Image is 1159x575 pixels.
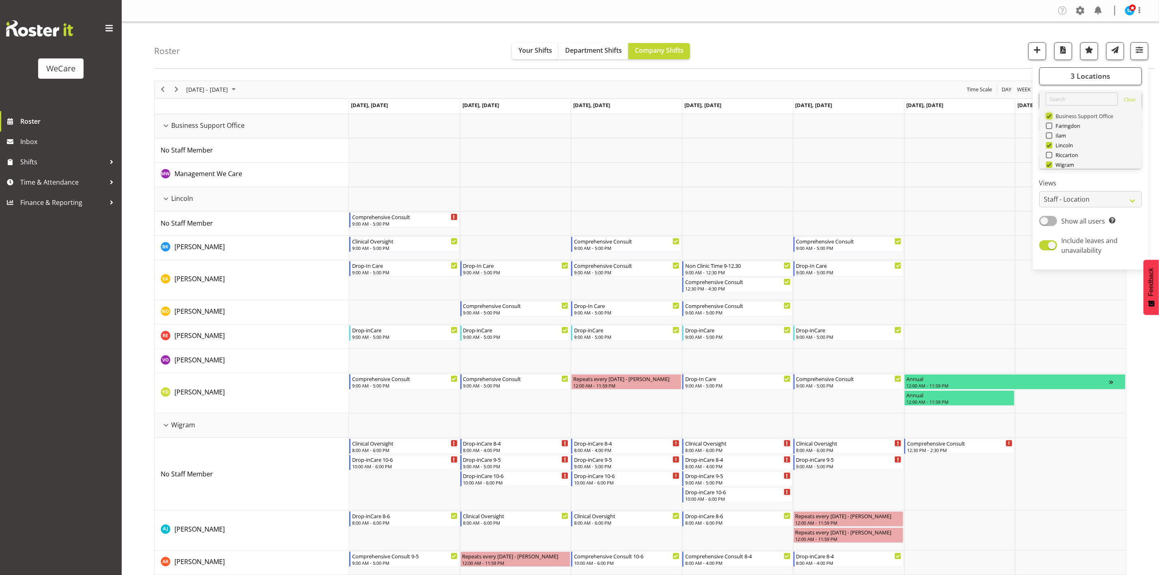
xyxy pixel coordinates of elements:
[463,455,569,463] div: Drop-inCare 9-5
[352,463,458,469] div: 10:00 AM - 6:00 PM
[1062,236,1118,255] span: Include leaves and unavailability
[174,169,242,179] a: Management We Care
[793,528,904,543] div: AJ Jones"s event - Repeats every friday - AJ Jones Begin From Friday, September 5, 2025 at 12:00:...
[462,552,569,560] div: Repeats every [DATE] - [PERSON_NAME]
[46,62,75,75] div: WeCare
[349,551,460,567] div: Andrea Ramirez"s event - Comprehensive Consult 9-5 Begin From Monday, September 1, 2025 at 9:00:0...
[352,334,458,340] div: 9:00 AM - 5:00 PM
[155,138,349,163] td: No Staff Member resource
[574,560,679,566] div: 10:00 AM - 6:00 PM
[574,326,679,334] div: Drop-inCare
[174,557,225,566] a: [PERSON_NAME]
[574,334,679,340] div: 9:00 AM - 5:00 PM
[685,326,791,334] div: Drop-inCare
[1124,96,1136,106] a: Clear
[1144,260,1159,315] button: Feedback - Show survey
[796,334,902,340] div: 9:00 AM - 5:00 PM
[685,261,791,269] div: Non Clinic Time 9-12.30
[793,261,904,276] div: Ena Advincula"s event - Drop-In Care Begin From Friday, September 5, 2025 at 9:00:00 AM GMT+12:00...
[793,237,904,252] div: Brian Ko"s event - Comprehensive Consult Begin From Friday, September 5, 2025 at 9:00:00 AM GMT+1...
[1080,42,1098,60] button: Highlight an important date within the roster.
[170,81,183,98] div: next period
[155,211,349,236] td: No Staff Member resource
[174,242,225,252] a: [PERSON_NAME]
[684,101,721,109] span: [DATE], [DATE]
[352,519,458,526] div: 8:00 AM - 6:00 PM
[463,463,569,469] div: 9:00 AM - 5:00 PM
[793,511,904,527] div: AJ Jones"s event - Repeats every friday - AJ Jones Begin From Friday, September 5, 2025 at 12:00:...
[349,455,460,470] div: No Staff Member"s event - Drop-inCare 10-6 Begin From Monday, September 1, 2025 at 10:00:00 AM GM...
[351,101,388,109] span: [DATE], [DATE]
[463,301,569,310] div: Comprehensive Consult
[155,187,349,211] td: Lincoln resource
[174,242,225,251] span: [PERSON_NAME]
[349,511,460,527] div: AJ Jones"s event - Drop-inCare 8-6 Begin From Monday, September 1, 2025 at 8:00:00 AM GMT+12:00 E...
[685,375,791,383] div: Drop-In Care
[174,525,225,534] span: [PERSON_NAME]
[793,439,904,454] div: No Staff Member"s event - Clinical Oversight Begin From Friday, September 5, 2025 at 8:00:00 AM G...
[155,163,349,187] td: Management We Care resource
[463,382,569,389] div: 9:00 AM - 5:00 PM
[793,551,904,567] div: Andrea Ramirez"s event - Drop-inCare 8-4 Begin From Friday, September 5, 2025 at 8:00:00 AM GMT+1...
[463,519,569,526] div: 8:00 AM - 6:00 PM
[907,101,944,109] span: [DATE], [DATE]
[1106,42,1124,60] button: Send a list of all shifts for the selected filtered period to all rostered employees.
[155,300,349,325] td: Natasha Ottley resource
[463,309,569,316] div: 9:00 AM - 5:00 PM
[796,463,902,469] div: 9:00 AM - 5:00 PM
[174,331,225,340] a: [PERSON_NAME]
[512,43,559,59] button: Your Shifts
[352,375,458,383] div: Comprehensive Consult
[1054,42,1072,60] button: Download a PDF of the roster according to the set date range.
[20,156,105,168] span: Shifts
[1062,217,1105,226] span: Show all users
[174,307,225,316] span: [PERSON_NAME]
[796,519,902,526] div: 12:00 AM - 11:59 PM
[349,374,460,390] div: Yvonne Denny"s event - Comprehensive Consult Begin From Monday, September 1, 2025 at 9:00:00 AM G...
[682,455,793,470] div: No Staff Member"s event - Drop-inCare 8-4 Begin From Thursday, September 4, 2025 at 8:00:00 AM GM...
[460,374,571,390] div: Yvonne Denny"s event - Comprehensive Consult Begin From Tuesday, September 2, 2025 at 9:00:00 AM ...
[463,334,569,340] div: 9:00 AM - 5:00 PM
[352,447,458,453] div: 8:00 AM - 6:00 PM
[574,512,679,520] div: Clinical Oversight
[174,387,225,397] a: [PERSON_NAME]
[796,447,902,453] div: 8:00 AM - 6:00 PM
[463,479,569,486] div: 10:00 AM - 6:00 PM
[463,269,569,276] div: 9:00 AM - 5:00 PM
[685,552,791,560] div: Comprehensive Consult 8-4
[574,479,679,486] div: 10:00 AM - 6:00 PM
[574,245,679,251] div: 9:00 AM - 5:00 PM
[157,84,168,95] button: Previous
[1016,84,1032,95] span: Week
[682,301,793,317] div: Natasha Ottley"s event - Comprehensive Consult Begin From Thursday, September 4, 2025 at 9:00:00 ...
[571,439,682,454] div: No Staff Member"s event - Drop-inCare 8-4 Begin From Wednesday, September 3, 2025 at 8:00:00 AM G...
[574,309,679,316] div: 9:00 AM - 5:00 PM
[460,261,571,276] div: Ena Advincula"s event - Drop-In Care Begin From Tuesday, September 2, 2025 at 9:00:00 AM GMT+12:0...
[796,512,902,520] div: Repeats every [DATE] - [PERSON_NAME]
[796,536,902,542] div: 12:00 AM - 11:59 PM
[1052,132,1067,139] span: Ilam
[574,519,679,526] div: 8:00 AM - 6:00 PM
[174,274,225,284] a: [PERSON_NAME]
[174,524,225,534] a: [PERSON_NAME]
[463,512,569,520] div: Clinical Oversight
[460,455,571,470] div: No Staff Member"s event - Drop-inCare 9-5 Begin From Tuesday, September 2, 2025 at 9:00:00 AM GMT...
[685,269,791,276] div: 9:00 AM - 12:30 PM
[155,413,349,438] td: Wigram resource
[1125,6,1135,15] img: sarah-lamont10911.jpg
[635,46,684,55] span: Company Shifts
[628,43,690,59] button: Company Shifts
[352,237,458,245] div: Clinical Oversight
[682,551,793,567] div: Andrea Ramirez"s event - Comprehensive Consult 8-4 Begin From Thursday, September 4, 2025 at 8:00...
[965,84,993,95] button: Time Scale
[685,278,791,286] div: Comprehensive Consult
[1052,162,1075,168] span: Wigram
[161,218,213,228] a: No Staff Member
[1000,84,1013,95] button: Timeline Day
[1017,101,1054,109] span: [DATE], [DATE]
[574,447,679,453] div: 8:00 AM - 4:00 PM
[155,325,349,349] td: Rachel Els resource
[20,196,105,209] span: Finance & Reporting
[685,447,791,453] div: 8:00 AM - 6:00 PM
